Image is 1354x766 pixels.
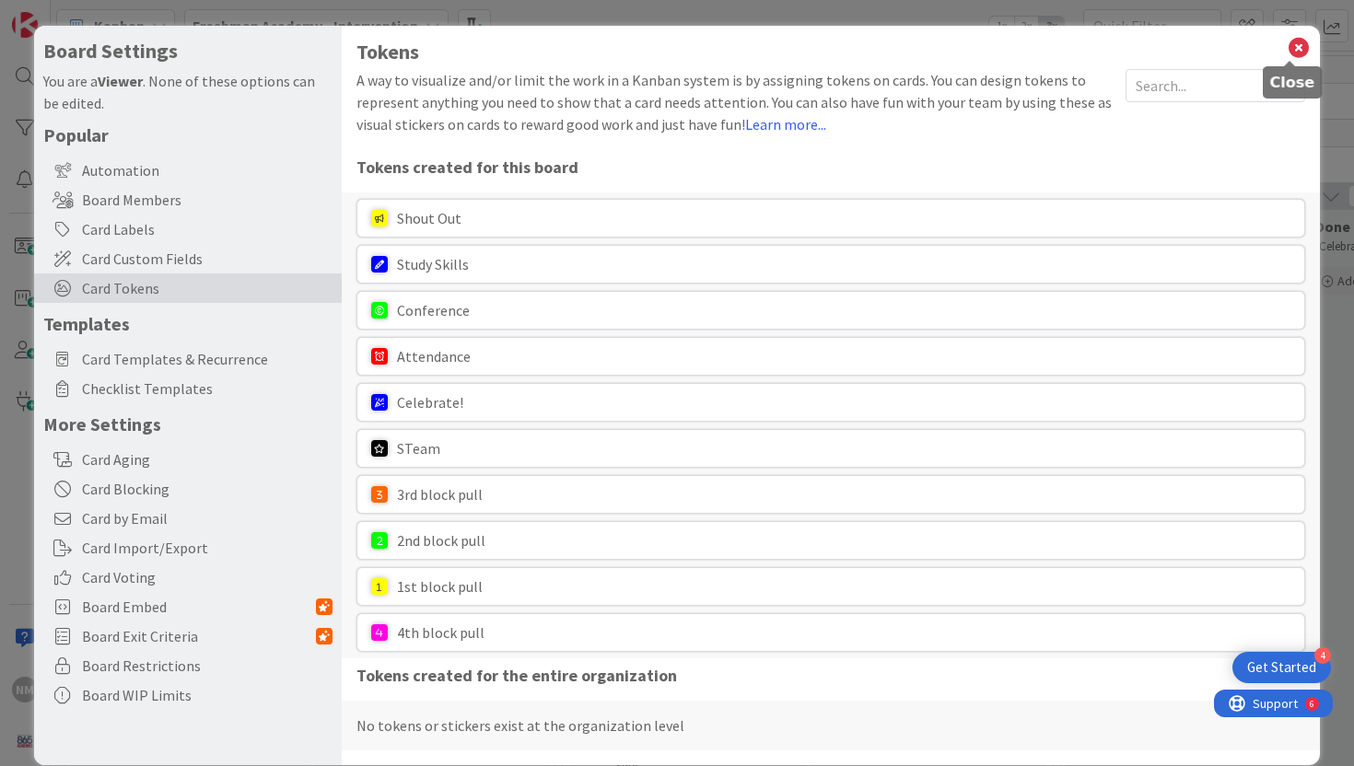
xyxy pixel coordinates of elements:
[1247,658,1316,677] div: Get Started
[43,412,333,435] h5: More Settings
[397,522,485,559] div: 2nd block pull
[82,277,333,299] span: Card Tokens
[82,655,333,677] span: Board Restrictions
[39,3,84,25] span: Support
[397,614,484,651] div: 4th block pull
[397,246,469,283] div: Study Skills
[1270,74,1315,91] h5: Close
[1232,652,1331,683] div: Open Get Started checklist, remaining modules: 4
[356,69,1117,135] div: A way to visualize and/or limit the work in a Kanban system is by assigning tokens on cards. You ...
[356,658,1306,695] span: Tokens created for the entire organization
[342,701,1321,750] div: No tokens or stickers exist at the organization level
[1126,69,1305,102] input: Search...
[43,40,333,63] h4: Board Settings
[34,215,342,244] div: Card Labels
[34,156,342,185] div: Automation
[43,123,333,146] h5: Popular
[82,625,316,647] span: Board Exit Criteria
[745,115,826,133] a: Learn more...
[34,533,342,563] div: Card Import/Export
[98,72,143,90] b: Viewer
[34,445,342,474] div: Card Aging
[82,596,316,618] span: Board Embed
[34,474,342,504] div: Card Blocking
[34,680,342,710] div: Board WIP Limits
[356,150,1306,187] span: Tokens created for this board
[82,507,333,529] span: Card by Email
[397,384,463,421] div: Celebrate!
[82,377,333,400] span: Checklist Templates
[43,70,333,114] div: You are a . None of these options can be edited.
[34,185,342,215] div: Board Members
[96,7,100,22] div: 6
[397,568,483,605] div: 1st block pull
[1314,647,1331,664] div: 4
[356,41,1306,64] h1: Tokens
[397,476,483,513] div: 3rd block pull
[82,348,333,370] span: Card Templates & Recurrence
[43,312,333,335] h5: Templates
[397,338,471,375] div: Attendance
[397,430,440,467] div: STeam
[82,248,333,270] span: Card Custom Fields
[397,292,470,329] div: Conference
[397,200,461,237] div: Shout Out
[82,566,333,588] span: Card Voting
